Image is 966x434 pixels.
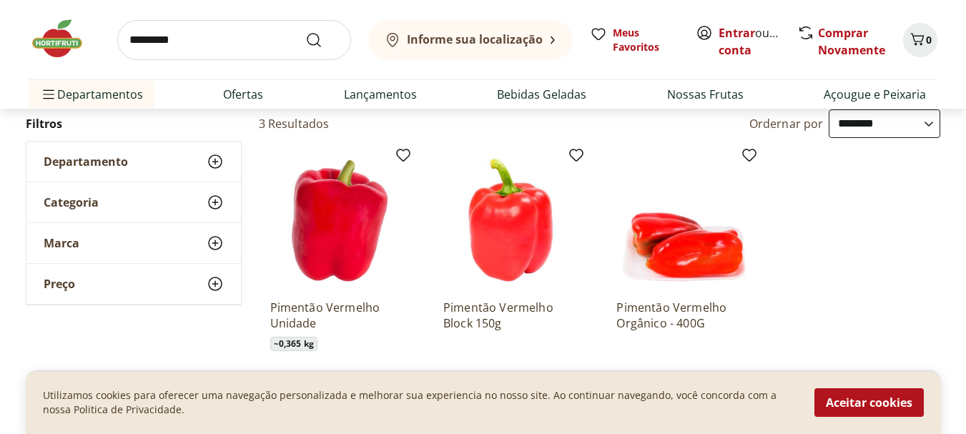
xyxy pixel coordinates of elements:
[616,152,752,288] img: Pimentão Vermelho Orgânico - 400G
[270,300,406,331] a: Pimentão Vermelho Unidade
[824,86,926,103] a: Açougue e Peixaria
[903,23,937,57] button: Carrinho
[26,182,241,222] button: Categoria
[719,24,782,59] span: ou
[818,25,885,58] a: Comprar Novamente
[667,86,744,103] a: Nossas Frutas
[497,86,586,103] a: Bebidas Geladas
[749,116,824,132] label: Ordernar por
[616,300,752,331] a: Pimentão Vermelho Orgânico - 400G
[344,86,417,103] a: Lançamentos
[407,31,543,47] b: Informe sua localização
[223,86,263,103] a: Ofertas
[590,26,679,54] a: Meus Favoritos
[259,116,330,132] h2: 3 Resultados
[40,77,143,112] span: Departamentos
[443,300,579,331] a: Pimentão Vermelho Block 150g
[719,25,797,58] a: Criar conta
[270,152,406,288] img: Pimentão Vermelho Unidade
[29,17,100,60] img: Hortifruti
[44,195,99,209] span: Categoria
[40,77,57,112] button: Menu
[814,388,924,417] button: Aceitar cookies
[613,26,679,54] span: Meus Favoritos
[44,277,75,291] span: Preço
[926,33,932,46] span: 0
[270,337,317,351] span: ~ 0,365 kg
[43,388,797,417] p: Utilizamos cookies para oferecer uma navegação personalizada e melhorar sua experiencia no nosso ...
[26,142,241,182] button: Departamento
[117,20,351,60] input: search
[26,109,242,138] h2: Filtros
[368,20,573,60] button: Informe sua localização
[44,154,128,169] span: Departamento
[443,152,579,288] img: Pimentão Vermelho Block 150g
[719,25,755,41] a: Entrar
[26,223,241,263] button: Marca
[44,236,79,250] span: Marca
[26,264,241,304] button: Preço
[305,31,340,49] button: Submit Search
